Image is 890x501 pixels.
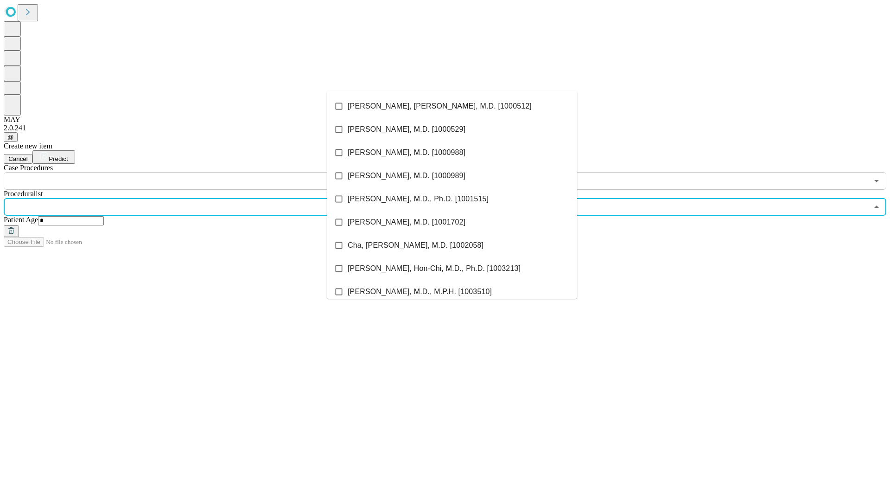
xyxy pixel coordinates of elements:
[348,170,465,181] span: [PERSON_NAME], M.D. [1000989]
[348,217,465,228] span: [PERSON_NAME], M.D. [1001702]
[348,124,465,135] span: [PERSON_NAME], M.D. [1000529]
[4,142,52,150] span: Create new item
[4,124,886,132] div: 2.0.241
[32,150,75,164] button: Predict
[348,263,521,274] span: [PERSON_NAME], Hon-Chi, M.D., Ph.D. [1003213]
[7,134,14,141] span: @
[348,101,532,112] span: [PERSON_NAME], [PERSON_NAME], M.D. [1000512]
[348,286,492,297] span: [PERSON_NAME], M.D., M.P.H. [1003510]
[49,155,68,162] span: Predict
[348,240,483,251] span: Cha, [PERSON_NAME], M.D. [1002058]
[4,154,32,164] button: Cancel
[4,164,53,172] span: Scheduled Procedure
[870,200,883,213] button: Close
[4,216,38,224] span: Patient Age
[4,190,43,198] span: Proceduralist
[348,193,489,205] span: [PERSON_NAME], M.D., Ph.D. [1001515]
[4,132,18,142] button: @
[348,147,465,158] span: [PERSON_NAME], M.D. [1000988]
[8,155,28,162] span: Cancel
[870,174,883,187] button: Open
[4,116,886,124] div: MAY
